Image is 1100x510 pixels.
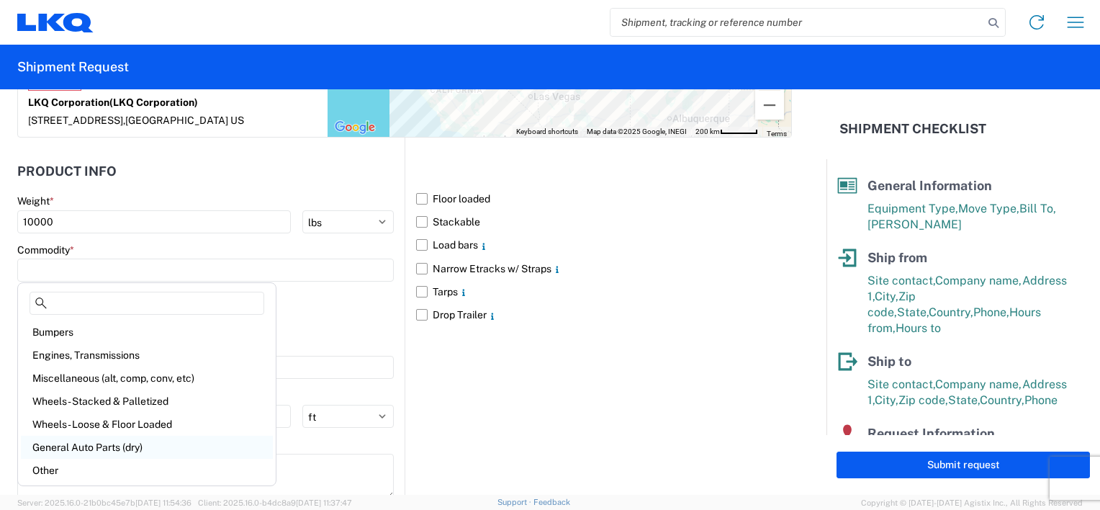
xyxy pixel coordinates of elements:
[695,127,720,135] span: 200 km
[416,210,792,233] label: Stackable
[331,118,379,137] a: Open this area in Google Maps (opens a new window)
[929,305,973,319] span: Country,
[610,9,983,36] input: Shipment, tracking or reference number
[125,115,244,126] span: [GEOGRAPHIC_DATA] US
[875,393,898,407] span: City,
[867,274,935,287] span: Site contact,
[867,354,911,369] span: Ship to
[867,377,935,391] span: Site contact,
[867,202,958,215] span: Equipment Type,
[837,452,1090,478] button: Submit request
[861,496,1083,509] span: Copyright © [DATE]-[DATE] Agistix Inc., All Rights Reserved
[17,498,191,507] span: Server: 2025.16.0-21b0bc45e7b
[296,498,352,507] span: [DATE] 11:37:47
[21,390,273,413] div: Wheels - Stacked & Palletized
[875,290,898,303] span: City,
[958,202,1019,215] span: Move Type,
[21,459,273,482] div: Other
[21,344,273,367] div: Engines, Transmissions
[109,97,198,108] span: (LKQ Corporation)
[21,436,273,459] div: General Auto Parts (dry)
[896,321,941,335] span: Hours to
[533,498,570,506] a: Feedback
[839,120,986,138] h2: Shipment Checklist
[135,498,191,507] span: [DATE] 11:54:36
[897,305,929,319] span: State,
[21,321,273,344] div: Bumpers
[416,303,792,326] label: Drop Trailer
[28,115,125,126] span: [STREET_ADDRESS],
[416,257,792,280] label: Narrow Etracks w/ Straps
[21,413,273,436] div: Wheels - Loose & Floor Loaded
[28,97,198,108] strong: LKQ Corporation
[867,426,995,441] span: Request Information
[935,377,1022,391] span: Company name,
[587,127,687,135] span: Map data ©2025 Google, INEGI
[980,393,1024,407] span: Country,
[867,218,962,231] span: [PERSON_NAME]
[497,498,533,506] a: Support
[21,482,273,505] div: Exhaust Systems
[935,274,1022,287] span: Company name,
[17,164,117,179] h2: Product Info
[17,243,74,256] label: Commodity
[17,58,129,76] h2: Shipment Request
[17,194,54,207] label: Weight
[198,498,352,507] span: Client: 2025.16.0-b4dc8a9
[1024,393,1058,407] span: Phone
[898,393,948,407] span: Zip code,
[416,233,792,256] label: Load bars
[516,127,578,137] button: Keyboard shortcuts
[1019,202,1056,215] span: Bill To,
[755,91,784,120] button: Zoom out
[416,187,792,210] label: Floor loaded
[767,130,787,138] a: Terms
[416,280,792,303] label: Tarps
[691,127,762,137] button: Map Scale: 200 km per 49 pixels
[867,250,927,265] span: Ship from
[948,393,980,407] span: State,
[21,367,273,390] div: Miscellaneous (alt, comp, conv, etc)
[867,178,992,193] span: General Information
[331,118,379,137] img: Google
[973,305,1009,319] span: Phone,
